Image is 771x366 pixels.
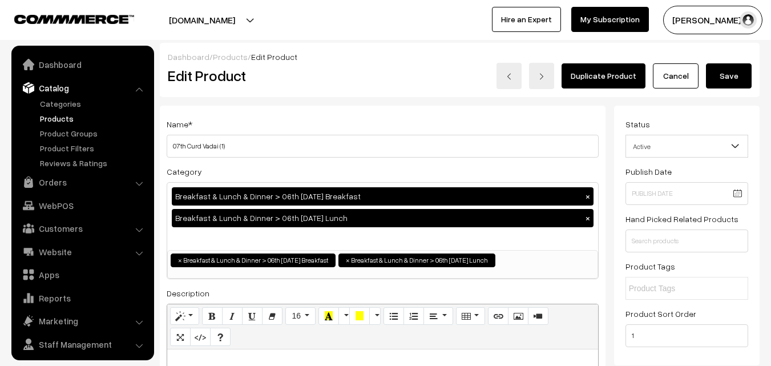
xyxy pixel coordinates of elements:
button: Full Screen [170,328,191,346]
label: Publish Date [625,166,672,178]
span: Active [625,135,748,158]
a: Catalog [14,78,150,98]
button: Italic (CTRL+I) [222,307,243,325]
label: Name [167,118,192,130]
a: Cancel [653,63,699,89]
a: Reports [14,288,150,308]
button: Underline (CTRL+U) [242,307,263,325]
button: × [583,191,593,202]
label: Status [625,118,650,130]
span: Active [626,136,748,156]
button: Recent Color [318,307,339,325]
input: Name [167,135,599,158]
span: × [346,255,350,266]
button: Font Size [285,307,316,325]
li: Breakfast & Lunch & Dinner > 06th Saturday Lunch [338,254,495,267]
button: Background Color [349,307,370,325]
span: Edit Product [251,52,297,62]
a: Apps [14,264,150,285]
button: Picture [508,307,528,325]
input: Publish Date [625,182,748,205]
span: 16 [292,311,301,320]
button: [PERSON_NAME] s… [663,6,762,34]
img: left-arrow.png [506,73,512,80]
label: Product Tags [625,260,675,272]
input: Search products [625,230,748,252]
label: Hand Picked Related Products [625,213,738,225]
a: Website [14,242,150,262]
button: Unordered list (CTRL+SHIFT+NUM7) [384,307,404,325]
a: Dashboard [14,54,150,75]
button: Link (CTRL+K) [488,307,508,325]
button: Video [528,307,548,325]
button: Table [456,307,485,325]
a: Product Groups [37,127,150,139]
label: Description [167,287,209,299]
button: Remove Font Style (CTRL+\) [262,307,282,325]
a: Customers [14,218,150,239]
span: × [178,255,182,266]
button: Ordered list (CTRL+SHIFT+NUM8) [403,307,424,325]
button: Style [170,307,199,325]
a: Products [213,52,248,62]
button: × [583,213,593,223]
button: Help [210,328,231,346]
a: Dashboard [168,52,209,62]
button: More Color [338,307,350,325]
button: Code View [190,328,211,346]
input: Product Tags [629,283,729,295]
li: Breakfast & Lunch & Dinner > 06th Saturday Breakfast [171,254,336,267]
a: Categories [37,98,150,110]
div: Breakfast & Lunch & Dinner > 06th [DATE] Lunch [172,209,594,227]
a: My Subscription [571,7,649,32]
input: Enter Number [625,324,748,347]
h2: Edit Product [168,67,401,85]
img: right-arrow.png [538,73,545,80]
a: Products [37,112,150,124]
div: / / [168,51,752,63]
button: Paragraph [423,307,453,325]
button: Save [706,63,752,89]
label: Product Sort Order [625,308,696,320]
a: Hire an Expert [492,7,561,32]
a: Reviews & Ratings [37,157,150,169]
a: Product Filters [37,142,150,154]
a: Staff Management [14,334,150,355]
a: Orders [14,172,150,192]
a: COMMMERCE [14,11,114,25]
a: Duplicate Product [562,63,645,89]
a: Marketing [14,311,150,331]
img: user [740,11,757,29]
button: More Color [369,307,381,325]
a: WebPOS [14,195,150,216]
button: Bold (CTRL+B) [202,307,223,325]
div: Breakfast & Lunch & Dinner > 06th [DATE] Breakfast [172,187,594,206]
button: [DOMAIN_NAME] [129,6,275,34]
img: COMMMERCE [14,15,134,23]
